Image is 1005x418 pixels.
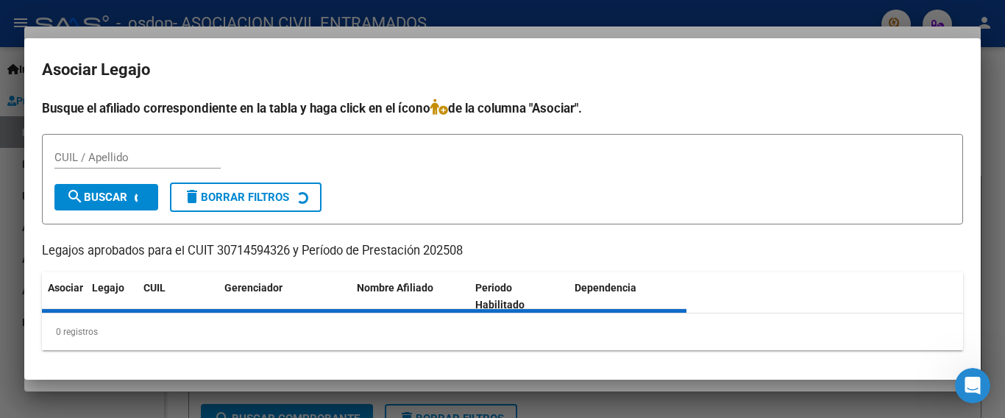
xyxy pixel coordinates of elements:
span: Dependencia [575,282,636,294]
span: Borrar Filtros [183,191,289,204]
h4: Busque el afiliado correspondiente en la tabla y haga click en el ícono de la columna "Asociar". [42,99,963,118]
span: Buscar [66,191,127,204]
datatable-header-cell: Asociar [42,272,86,321]
datatable-header-cell: Dependencia [569,272,687,321]
p: Legajos aprobados para el CUIT 30714594326 y Período de Prestación 202508 [42,242,963,261]
datatable-header-cell: Legajo [86,272,138,321]
span: CUIL [143,282,166,294]
iframe: Intercom live chat [955,368,990,403]
div: 0 registros [42,313,963,350]
button: Buscar [54,184,158,210]
span: Nombre Afiliado [357,282,433,294]
span: Asociar [48,282,83,294]
span: Periodo Habilitado [475,282,525,311]
span: Gerenciador [224,282,283,294]
button: Borrar Filtros [170,183,322,212]
datatable-header-cell: Nombre Afiliado [351,272,469,321]
mat-icon: search [66,188,84,205]
datatable-header-cell: CUIL [138,272,219,321]
mat-icon: delete [183,188,201,205]
span: Legajo [92,282,124,294]
datatable-header-cell: Gerenciador [219,272,351,321]
h2: Asociar Legajo [42,56,963,84]
datatable-header-cell: Periodo Habilitado [469,272,569,321]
